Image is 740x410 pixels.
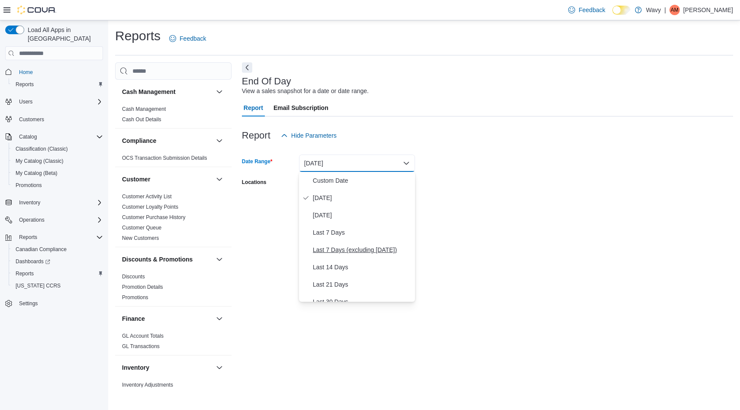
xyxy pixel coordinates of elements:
button: [DATE] [299,155,415,172]
button: Home [2,65,106,78]
a: GL Transactions [122,343,160,349]
button: Inventory [122,363,212,372]
span: Hide Parameters [291,131,337,140]
a: Dashboards [9,255,106,268]
button: Classification (Classic) [9,143,106,155]
span: [US_STATE] CCRS [16,282,61,289]
button: Users [16,97,36,107]
p: | [664,5,666,15]
span: Cash Out Details [122,116,161,123]
input: Dark Mode [612,6,631,15]
span: My Catalog (Beta) [16,170,58,177]
button: Hide Parameters [277,127,340,144]
span: AM [671,5,679,15]
button: My Catalog (Beta) [9,167,106,179]
span: My Catalog (Classic) [12,156,103,166]
div: View a sales snapshot for a date or date range. [242,87,369,96]
span: Dashboards [12,256,103,267]
label: Date Range [242,158,273,165]
a: New Customers [122,235,159,241]
a: Cash Management [122,106,166,112]
a: Promotions [122,294,148,300]
span: Last 30 Days [313,297,412,307]
button: Discounts & Promotions [214,254,225,265]
label: Locations [242,179,267,186]
span: Reports [16,270,34,277]
button: Inventory [16,197,44,208]
span: My Catalog (Beta) [12,168,103,178]
h3: Cash Management [122,87,176,96]
a: Customers [16,114,48,125]
span: Customers [19,116,44,123]
button: Promotions [9,179,106,191]
span: Customers [16,114,103,125]
span: GL Account Totals [122,333,164,339]
span: Feedback [579,6,605,14]
span: Promotion Details [122,284,163,291]
span: Load All Apps in [GEOGRAPHIC_DATA] [24,26,103,43]
button: Reports [2,231,106,243]
a: Customer Loyalty Points [122,204,178,210]
button: Inventory [214,362,225,373]
span: Customer Activity List [122,193,172,200]
span: Reports [16,81,34,88]
span: Promotions [16,182,42,189]
a: Home [16,67,36,77]
span: GL Transactions [122,343,160,350]
span: Reports [12,268,103,279]
span: Catalog [19,133,37,140]
span: Washington CCRS [12,281,103,291]
span: Catalog [16,132,103,142]
button: Customer [214,174,225,184]
a: Feedback [166,30,209,47]
span: Home [16,66,103,77]
span: Last 7 Days (excluding [DATE]) [313,245,412,255]
span: Email Subscription [273,99,328,116]
button: Operations [16,215,48,225]
button: Settings [2,297,106,310]
button: Customers [2,113,106,126]
span: Customer Queue [122,224,161,231]
button: Discounts & Promotions [122,255,212,264]
button: Reports [9,78,106,90]
a: Customer Activity List [122,194,172,200]
a: GL Account Totals [122,333,164,339]
span: Promotions [12,180,103,190]
span: [DATE] [313,193,412,203]
a: My Catalog (Beta) [12,168,61,178]
span: OCS Transaction Submission Details [122,155,207,161]
a: OCS Transaction Submission Details [122,155,207,161]
button: [US_STATE] CCRS [9,280,106,292]
a: My Catalog (Classic) [12,156,67,166]
h3: Discounts & Promotions [122,255,193,264]
a: Settings [16,298,41,309]
a: Canadian Compliance [12,244,70,255]
div: Customer [115,191,232,247]
span: [DATE] [313,210,412,220]
button: Finance [214,313,225,324]
button: Inventory [2,197,106,209]
span: Inventory Adjustments [122,381,173,388]
span: Inventory [19,199,40,206]
h3: Customer [122,175,150,184]
a: [US_STATE] CCRS [12,281,64,291]
span: Feedback [180,34,206,43]
a: Customer Queue [122,225,161,231]
button: Finance [122,314,212,323]
span: Customer Purchase History [122,214,186,221]
span: Users [19,98,32,105]
button: Compliance [214,136,225,146]
div: Discounts & Promotions [115,271,232,306]
span: Custom Date [313,175,412,186]
h1: Reports [115,27,161,45]
span: Report [244,99,263,116]
nav: Complex example [5,62,103,332]
div: Select listbox [299,172,415,302]
button: Customer [122,175,212,184]
span: Promotions [122,294,148,301]
h3: Finance [122,314,145,323]
a: Classification (Classic) [12,144,71,154]
div: Alexander McCarthy [669,5,680,15]
span: Discounts [122,273,145,280]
